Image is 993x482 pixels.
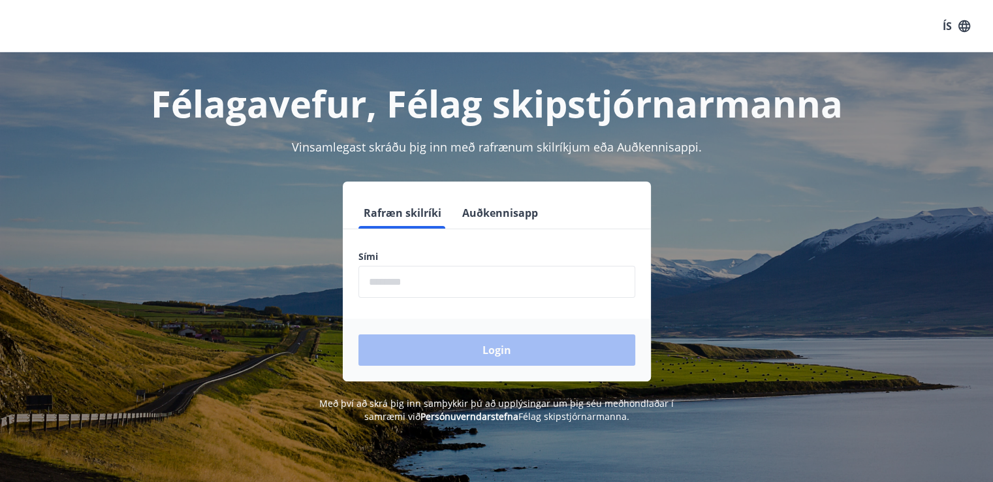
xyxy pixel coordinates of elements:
[358,250,635,263] label: Sími
[457,197,543,229] button: Auðkennisapp
[358,197,447,229] button: Rafræn skilríki
[420,410,518,423] a: Persónuverndarstefna
[936,14,977,38] button: ÍS
[319,397,674,423] span: Með því að skrá þig inn samþykkir þú að upplýsingar um þig séu meðhöndlaðar í samræmi við Félag s...
[292,139,702,155] span: Vinsamlegast skráðu þig inn með rafrænum skilríkjum eða Auðkennisappi.
[42,78,951,128] h1: Félagavefur, Félag skipstjórnarmanna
